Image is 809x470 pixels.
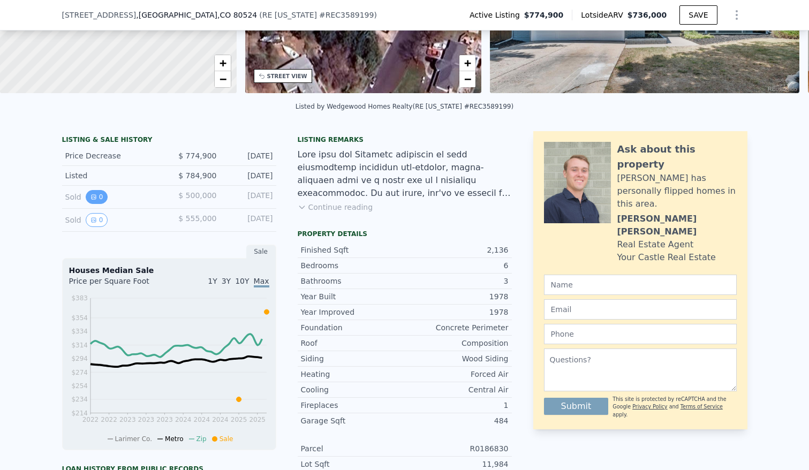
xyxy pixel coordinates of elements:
div: Price per Square Foot [69,276,169,293]
div: 11,984 [405,459,509,469]
div: ( ) [259,10,377,20]
tspan: 2025 [249,416,266,423]
div: 3 [405,276,509,286]
div: 1978 [405,291,509,302]
span: $736,000 [627,11,667,19]
div: Listed [65,170,161,181]
div: Composition [405,338,509,348]
div: Central Air [405,384,509,395]
div: R0186830 [405,443,509,454]
span: + [464,56,471,70]
div: 1978 [405,307,509,317]
span: Sale [220,435,233,443]
div: Foundation [301,322,405,333]
span: 3Y [222,277,231,285]
a: Zoom out [459,71,475,87]
button: View historical data [86,213,108,227]
span: 1Y [208,277,217,285]
span: Lotside ARV [581,10,627,20]
a: Zoom in [215,55,231,71]
button: Show Options [726,4,747,26]
tspan: $234 [71,396,88,403]
div: Sold [65,190,161,204]
tspan: $354 [71,314,88,322]
span: $ 555,000 [178,214,216,223]
a: Privacy Policy [632,404,667,410]
div: Parcel [301,443,405,454]
span: 10Y [235,277,249,285]
tspan: 2023 [138,416,154,423]
span: Larimer Co. [115,435,152,443]
div: [PERSON_NAME] [PERSON_NAME] [617,213,737,238]
span: RE [US_STATE] [262,11,317,19]
div: [PERSON_NAME] has personally flipped homes in this area. [617,172,737,210]
a: Terms of Service [681,404,723,410]
div: Lore ipsu dol Sitametc adipiscin el sedd eiusmodtemp incididun utl-etdolor, magna-aliquaen admi v... [298,148,512,200]
span: Active Listing [470,10,524,20]
div: Lot Sqft [301,459,405,469]
tspan: 2025 [230,416,247,423]
div: 6 [405,260,509,271]
span: $ 784,900 [178,171,216,180]
span: $ 500,000 [178,191,216,200]
a: Zoom in [459,55,475,71]
div: Ask about this property [617,142,737,172]
div: LISTING & SALE HISTORY [62,135,276,146]
div: Houses Median Sale [69,265,269,276]
div: Bathrooms [301,276,405,286]
span: − [464,72,471,86]
div: Property details [298,230,512,238]
tspan: 2023 [119,416,135,423]
input: Name [544,275,737,295]
tspan: $314 [71,342,88,349]
span: [STREET_ADDRESS] [62,10,137,20]
div: Sale [246,245,276,259]
input: Email [544,299,737,320]
div: Listed by Wedgewood Homes Realty (RE [US_STATE] #REC3589199) [296,103,513,110]
div: Bedrooms [301,260,405,271]
div: Year Improved [301,307,405,317]
div: [DATE] [225,190,273,204]
span: $ 774,900 [178,151,216,160]
input: Phone [544,324,737,344]
div: Sold [65,213,161,227]
div: Listing remarks [298,135,512,144]
tspan: 2024 [212,416,229,423]
tspan: $294 [71,355,88,362]
div: Price Decrease [65,150,161,161]
tspan: $383 [71,294,88,302]
div: [DATE] [225,150,273,161]
div: Fireplaces [301,400,405,411]
div: Concrete Perimeter [405,322,509,333]
div: [DATE] [225,213,273,227]
button: Continue reading [298,202,373,213]
div: Cooling [301,384,405,395]
div: Your Castle Real Estate [617,251,716,264]
div: 1 [405,400,509,411]
button: Submit [544,398,609,415]
tspan: 2022 [82,416,99,423]
span: , CO 80524 [217,11,257,19]
div: [DATE] [225,170,273,181]
button: View historical data [86,190,108,204]
tspan: $254 [71,382,88,390]
div: This site is protected by reCAPTCHA and the Google and apply. [613,396,736,419]
tspan: $214 [71,410,88,417]
div: Year Built [301,291,405,302]
span: Zip [196,435,207,443]
a: Zoom out [215,71,231,87]
div: Forced Air [405,369,509,380]
tspan: 2022 [101,416,117,423]
tspan: $274 [71,369,88,376]
div: 484 [405,415,509,426]
div: STREET VIEW [267,72,307,80]
div: Roof [301,338,405,348]
span: , [GEOGRAPHIC_DATA] [136,10,257,20]
span: # REC3589199 [319,11,374,19]
tspan: 2024 [175,416,191,423]
div: Garage Sqft [301,415,405,426]
tspan: 2024 [193,416,210,423]
span: $774,900 [524,10,564,20]
button: SAVE [679,5,717,25]
span: Metro [165,435,183,443]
